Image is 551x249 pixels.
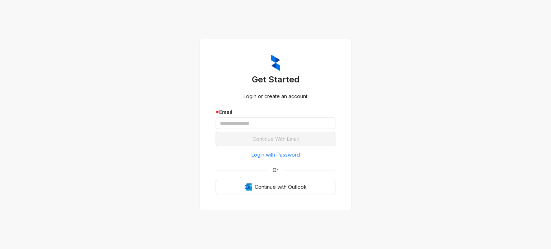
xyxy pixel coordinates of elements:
div: Login or create an account [216,92,335,100]
div: Email [216,108,335,116]
button: OutlookContinue with Outlook [216,180,335,194]
img: ZumaIcon [271,55,280,71]
button: Login with Password [216,149,335,161]
span: Continue with Outlook [255,183,307,191]
span: Login with Password [251,151,300,159]
button: Continue With Email [216,132,335,146]
h3: Get Started [216,74,335,85]
span: Or [268,166,283,174]
img: Outlook [245,183,252,191]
